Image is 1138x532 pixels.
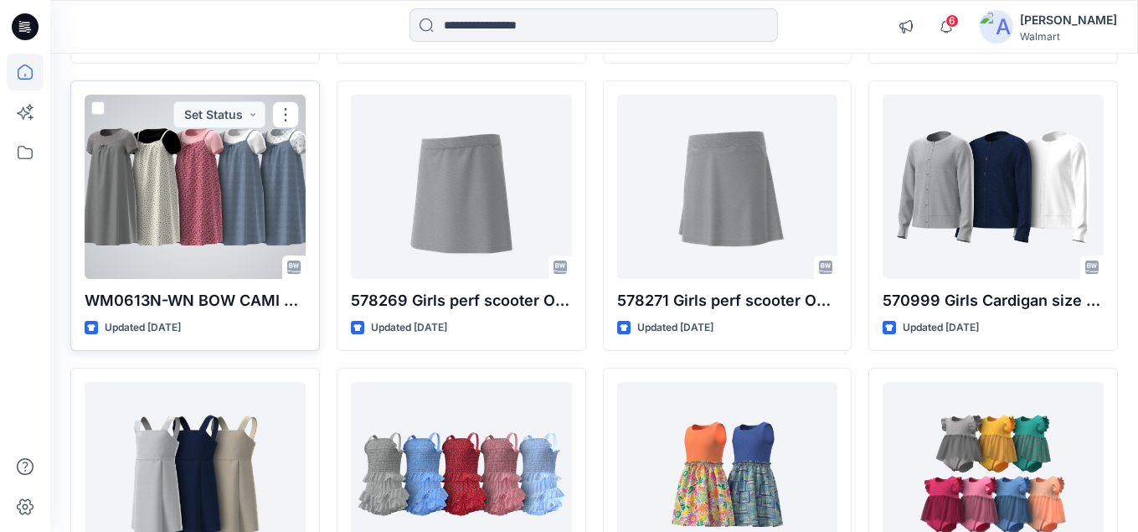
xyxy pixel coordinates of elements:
[1020,30,1117,43] div: Walmart
[85,289,306,312] p: WM0613N-WN BOW CAMI DRESS
[351,95,572,279] a: 578269 Girls perf scooter OPT 1 sz 12P
[617,95,838,279] a: 578271 Girls perf scooter Opt 2 sz 12P
[903,319,979,337] p: Updated [DATE]
[883,289,1104,312] p: 570999 Girls Cardigan size 8 .COM ONLY
[945,14,959,28] span: 6
[105,319,181,337] p: Updated [DATE]
[637,319,713,337] p: Updated [DATE]
[617,289,838,312] p: 578271 Girls perf scooter Opt 2 sz 12P
[1020,10,1117,30] div: [PERSON_NAME]
[351,289,572,312] p: 578269 Girls perf scooter OPT 1 sz 12P
[85,95,306,279] a: WM0613N-WN BOW CAMI DRESS
[371,319,447,337] p: Updated [DATE]
[980,10,1013,44] img: avatar
[883,95,1104,279] a: 570999 Girls Cardigan size 8 .COM ONLY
